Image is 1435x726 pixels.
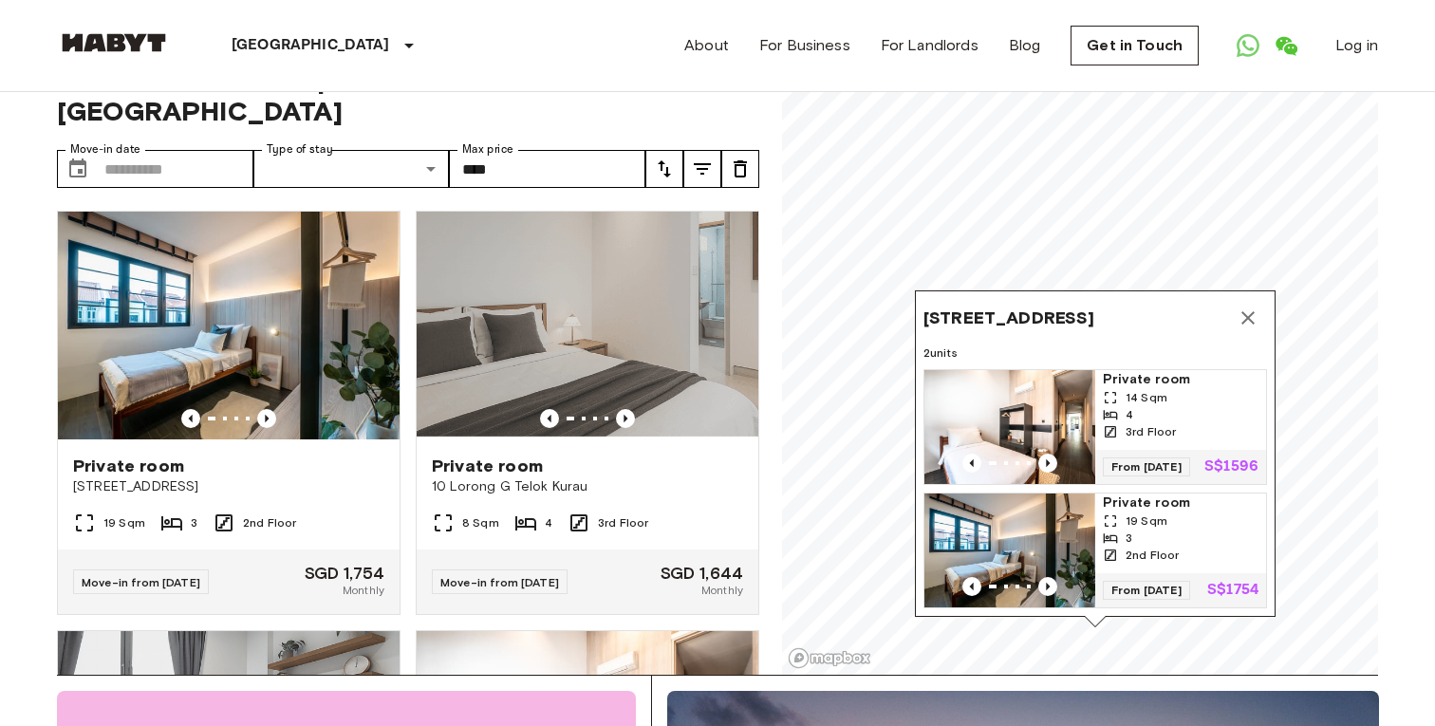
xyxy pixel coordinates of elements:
span: Private room [1103,370,1258,389]
label: Type of stay [267,141,333,158]
a: Marketing picture of unit SG-01-029-003-03Previous imagePrevious imagePrivate room10 Lorong G Tel... [416,211,759,615]
span: SGD 1,754 [305,565,384,582]
span: Private room [73,455,184,477]
a: Marketing picture of unit SG-01-027-007-03Previous imagePrevious imagePrivate room14 Sqm43rd Floo... [923,369,1267,485]
span: From [DATE] [1103,457,1190,476]
button: tune [721,150,759,188]
p: S$1754 [1207,583,1258,598]
span: 19 Sqm [103,514,145,531]
span: Private rooms and apartments for rent in [GEOGRAPHIC_DATA] [57,63,759,127]
span: SGD 1,644 [661,565,743,582]
span: Private room [1103,493,1258,512]
span: 3rd Floor [598,514,648,531]
a: Open WeChat [1267,27,1305,65]
span: 2 units [923,344,1267,362]
img: Marketing picture of unit SG-01-029-003-03 [417,212,758,439]
div: Map marker [915,290,1276,627]
label: Max price [462,141,513,158]
label: Move-in date [70,141,140,158]
span: From [DATE] [1103,581,1190,600]
button: Previous image [962,577,981,596]
a: Blog [1009,34,1041,57]
img: Habyt [57,33,171,52]
span: Monthly [701,582,743,599]
span: 3 [191,514,197,531]
span: 3 [1126,530,1132,547]
a: Marketing picture of unit SG-01-027-006-02Previous imagePrevious imagePrivate room19 Sqm32nd Floo... [923,493,1267,608]
canvas: Map [782,40,1378,675]
span: 4 [1126,406,1133,423]
button: Previous image [181,409,200,428]
span: Monthly [343,582,384,599]
span: 3rd Floor [1126,423,1176,440]
a: For Business [759,34,850,57]
a: Log in [1335,34,1378,57]
span: Private room [432,455,543,477]
a: Get in Touch [1071,26,1199,65]
span: 10 Lorong G Telok Kurau [432,477,743,496]
span: 19 Sqm [1126,512,1167,530]
span: Move-in from [DATE] [82,575,200,589]
img: Marketing picture of unit SG-01-027-007-03 [924,370,1095,484]
a: Open WhatsApp [1229,27,1267,65]
p: S$1596 [1204,459,1258,475]
span: 4 [545,514,552,531]
button: Previous image [1038,454,1057,473]
a: For Landlords [881,34,978,57]
span: [STREET_ADDRESS] [73,477,384,496]
img: Marketing picture of unit SG-01-027-006-02 [924,493,1095,607]
button: Choose date [59,150,97,188]
a: Marketing picture of unit SG-01-027-006-02Previous imagePrevious imagePrivate room[STREET_ADDRESS... [57,211,401,615]
span: Move-in from [DATE] [440,575,559,589]
button: tune [645,150,683,188]
button: Previous image [616,409,635,428]
span: 14 Sqm [1126,389,1167,406]
a: Mapbox logo [788,647,871,669]
button: Previous image [540,409,559,428]
button: tune [683,150,721,188]
span: 2nd Floor [1126,547,1179,564]
span: 8 Sqm [462,514,499,531]
button: Previous image [257,409,276,428]
button: Previous image [1038,577,1057,596]
button: Previous image [962,454,981,473]
a: About [684,34,729,57]
p: [GEOGRAPHIC_DATA] [232,34,390,57]
span: 2nd Floor [243,514,296,531]
span: [STREET_ADDRESS] [923,307,1094,329]
img: Marketing picture of unit SG-01-027-006-02 [58,212,400,439]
